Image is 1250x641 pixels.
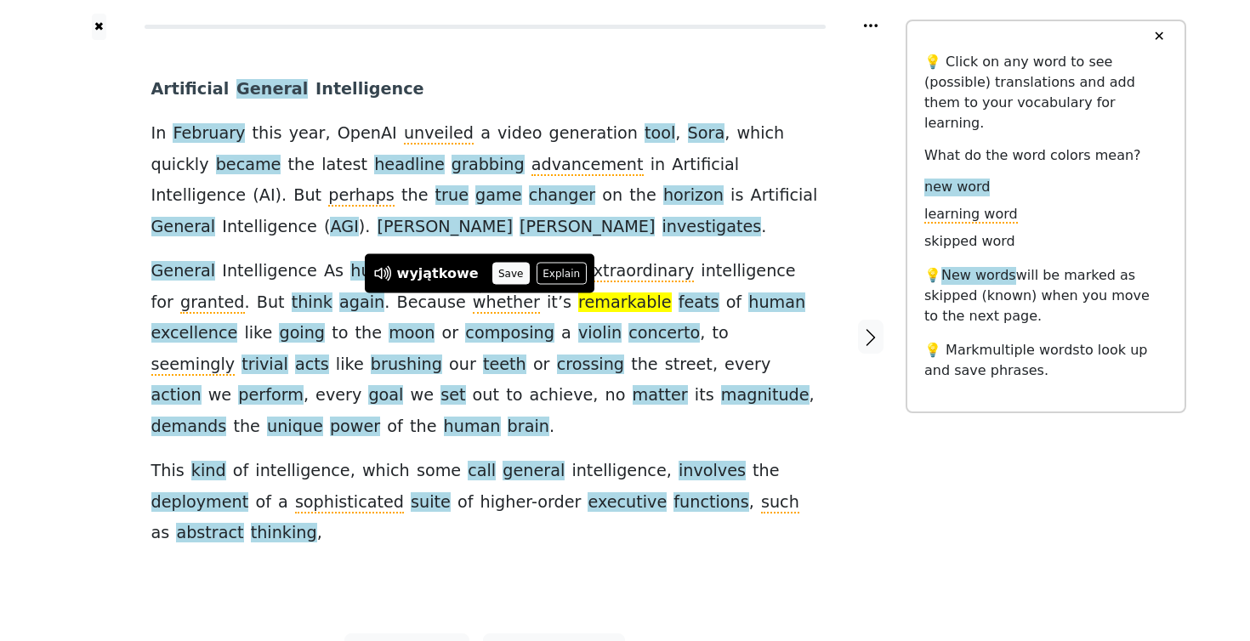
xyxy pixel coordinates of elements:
span: moon [389,323,435,344]
span: , [350,461,355,482]
span: in [651,155,666,176]
span: seemingly [151,355,236,376]
span: Because [397,292,466,314]
span: Intelligence [222,217,317,238]
span: to [506,385,522,406]
span: kind [191,461,226,482]
span: . [761,217,766,238]
span: every [724,355,770,376]
span: involves [679,461,746,482]
span: think [292,292,332,314]
span: suite [411,492,451,513]
span: deployment [151,492,249,513]
span: . [549,417,554,438]
span: new word [924,179,990,196]
span: ). [359,217,371,238]
span: skipped word [924,233,1015,251]
span: grabbing [452,155,525,176]
button: ✖ [92,14,106,40]
span: as [151,523,170,544]
span: ( [324,217,331,238]
span: intelligence [701,261,795,282]
span: demands [151,417,227,438]
span: functions [673,492,748,513]
span: composing [465,323,554,344]
span: acts [295,355,329,376]
span: of [233,461,249,482]
span: ). [276,185,287,207]
span: As [324,261,344,282]
span: crossing [557,355,624,376]
span: investigates [662,217,762,238]
span: This [151,461,185,482]
span: such [761,492,799,513]
span: , [593,385,598,406]
span: General [151,261,216,282]
span: , [675,123,680,145]
span: goal [368,385,403,406]
span: no [605,385,626,406]
span: headline [374,155,445,176]
span: to [332,323,348,344]
span: violin [578,323,622,344]
span: the [410,417,437,438]
span: on [602,185,622,207]
span: matter [633,385,688,406]
span: for [151,292,173,314]
button: Save [492,263,530,285]
span: of [387,417,403,438]
span: , [326,123,331,145]
p: 💡 will be marked as skipped (known) when you move to the next page. [924,265,1168,326]
span: In [151,123,167,145]
span: magnitude [721,385,810,406]
span: unveiled [404,123,474,145]
span: granted [180,292,245,314]
span: is [730,185,743,207]
span: its [695,385,714,406]
span: AGI [330,217,358,238]
span: remarkable [578,292,671,314]
span: the [233,417,260,438]
span: AI [259,185,276,207]
span: the [355,323,383,344]
span: a [278,492,288,513]
span: intelligence [255,461,349,482]
span: we [411,385,435,406]
span: perform [238,385,304,406]
span: the [629,185,656,207]
span: Sora [688,123,725,145]
span: the [288,155,315,176]
span: multiple words [980,342,1080,358]
span: feats [679,292,719,314]
span: excellence [151,323,238,344]
span: video [497,123,542,145]
span: human [444,417,501,438]
span: , [667,461,672,482]
span: or [442,323,459,344]
span: concerto [628,323,700,344]
span: of [726,292,742,314]
span: , [304,385,309,406]
span: Intelligence [315,79,424,100]
p: 💡 Click on any word to see (possible) translations and add them to your vocabulary for learning. [924,52,1168,133]
span: like [336,355,364,376]
span: , [724,123,730,145]
span: out [473,385,499,406]
span: , [700,323,705,344]
span: year [289,123,326,145]
span: executive [588,492,667,513]
span: set [440,385,465,406]
button: Explain [537,263,587,285]
span: it [547,292,558,314]
span: [PERSON_NAME] [520,217,655,238]
span: General [151,217,216,238]
span: extraordinary [583,261,694,282]
span: teeth [483,355,526,376]
button: ✕ [1143,21,1174,52]
span: like [244,323,272,344]
span: a [561,323,571,344]
span: of [457,492,474,513]
span: action [151,385,202,406]
span: ’ [558,292,563,314]
span: latest [321,155,367,176]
